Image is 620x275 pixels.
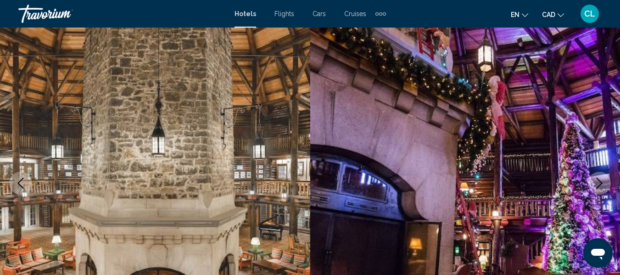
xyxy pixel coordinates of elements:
[9,172,32,195] button: Previous image
[542,8,564,21] button: Change currency
[584,9,595,18] span: CL
[375,6,386,21] button: Extra navigation items
[274,10,294,17] a: Flights
[344,10,366,17] a: Cruises
[542,11,555,18] span: CAD
[313,10,326,17] a: Cars
[511,8,528,21] button: Change language
[583,238,613,268] iframe: Bouton de lancement de la fenêtre de messagerie
[235,10,256,17] a: Hotels
[18,5,225,23] a: Travorium
[511,11,519,18] span: en
[578,4,602,23] button: User Menu
[588,172,611,195] button: Next image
